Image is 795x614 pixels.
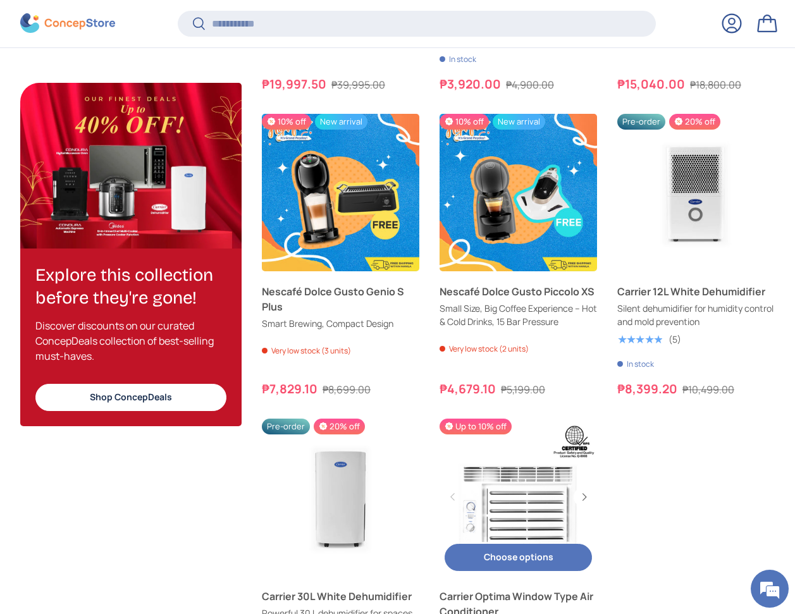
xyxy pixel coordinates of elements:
span: Up to 10% off [440,419,512,434]
span: 10% off [262,114,311,130]
a: Carrier Optima Window Type Air Conditioner [440,419,597,576]
span: Pre-order [262,419,310,434]
a: Explore this collection before they're gone! [20,83,242,249]
p: Discover discounts on our curated ConcepDeals collection of best-selling must-haves. [35,318,226,364]
a: Carrier 12L White Dehumidifier [617,284,775,299]
img: ConcepStore [20,14,115,34]
a: Carrier 30L White Dehumidifier [262,589,419,604]
span: 20% off [669,114,720,130]
button: Choose options [445,544,592,571]
a: Shop ConcepDeals [35,384,226,411]
span: New arrival [493,114,545,130]
a: Nescafé Dolce Gusto Genio S Plus [262,114,419,271]
span: 10% off [440,114,489,130]
a: Nescafé Dolce Gusto Genio S Plus [262,284,419,314]
span: Pre-order [617,114,665,130]
a: Carrier 12L White Dehumidifier [617,114,775,271]
span: 20% off [314,419,365,434]
h2: Explore this collection before they're gone! [35,264,226,310]
a: Nescafé Dolce Gusto Piccolo XS [440,284,597,299]
a: Carrier 30L White Dehumidifier [262,419,419,576]
a: Nescafé Dolce Gusto Piccolo XS [440,114,597,271]
span: New arrival [315,114,367,130]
